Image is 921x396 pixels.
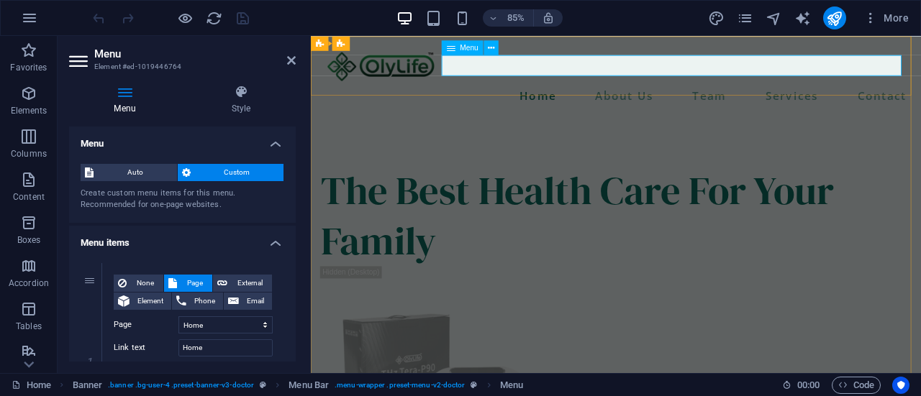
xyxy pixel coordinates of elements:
button: Usercentrics [892,377,909,394]
button: pages [737,9,754,27]
span: Element [134,293,167,310]
h4: Style [186,85,296,115]
span: . banner .bg-user-4 .preset-banner-v3-doctor [108,377,254,394]
span: Auto [98,164,173,181]
i: Reload page [206,10,222,27]
span: Code [838,377,874,394]
span: External [232,275,268,292]
i: Navigator [766,10,782,27]
button: Page [164,275,212,292]
input: Link text... [178,339,273,356]
button: 85% [483,9,534,27]
span: Phone [191,293,219,310]
label: Page [114,316,178,333]
span: Click to select. Double-click to edit [500,377,523,394]
p: Accordion [9,277,49,289]
button: Auto [81,164,177,181]
nav: breadcrumb [73,377,524,394]
h6: 85% [504,9,527,27]
button: Phone [172,293,223,310]
a: Click to cancel selection. Double-click to open Pages [12,377,51,394]
h4: Menu [69,85,186,115]
i: This element is a customizable preset [471,381,477,389]
span: Click to select. Double-click to edit [289,377,329,394]
button: navigator [766,9,783,27]
i: Publish [826,10,843,27]
p: Boxes [17,234,41,246]
span: Page [181,275,208,292]
p: Content [13,191,45,203]
button: text_generator [794,9,812,27]
span: More [863,11,909,25]
p: Favorites [10,62,47,73]
p: Tables [16,321,42,332]
span: 00 00 [797,377,820,394]
h4: Menu [69,126,296,152]
p: Columns [11,148,47,160]
span: Custom [195,164,280,181]
p: Elements [11,105,47,116]
button: None [114,275,163,292]
h4: Menu items [69,226,296,252]
label: Link text [114,339,178,356]
span: . menu-wrapper .preset-menu-v2-doctor [335,377,465,394]
h3: Element #ed-1019446764 [94,60,267,73]
button: design [708,9,725,27]
h6: Session time [782,377,820,394]
i: On resize automatically adjust zoom level to fit chosen device. [542,11,555,24]
span: Menu [460,44,478,51]
em: 1 [79,356,100,367]
span: : [807,379,809,390]
button: reload [205,9,222,27]
span: Click to select. Double-click to edit [73,377,103,394]
span: None [131,275,159,292]
div: Create custom menu items for this menu. Recommended for one-page websites. [81,188,284,211]
h2: Menu [94,47,296,60]
i: AI Writer [794,10,811,27]
i: This element is a customizable preset [260,381,266,389]
button: Element [114,293,171,310]
button: Email [224,293,272,310]
button: Code [832,377,881,394]
i: Pages (Ctrl+Alt+S) [737,10,753,27]
i: Design (Ctrl+Alt+Y) [708,10,725,27]
button: Custom [178,164,284,181]
button: Click here to leave preview mode and continue editing [176,9,194,27]
button: External [213,275,272,292]
button: publish [823,6,846,29]
button: More [858,6,915,29]
span: Email [243,293,268,310]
